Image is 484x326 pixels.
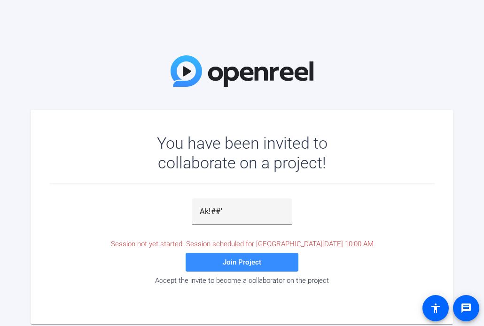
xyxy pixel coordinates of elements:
[223,258,261,266] span: Join Project
[461,303,472,314] mat-icon: message
[130,133,355,173] div: You have been invited to collaborate on a project!
[430,303,441,314] mat-icon: accessibility
[49,276,435,285] div: Accept the invite to become a collaborator on the project
[49,240,435,248] div: Session not yet started. Session scheduled for [GEOGRAPHIC_DATA][DATE] 10:00 AM
[171,55,313,87] img: OpenReel Logo
[200,206,284,217] input: Password
[186,253,298,272] button: Join Project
